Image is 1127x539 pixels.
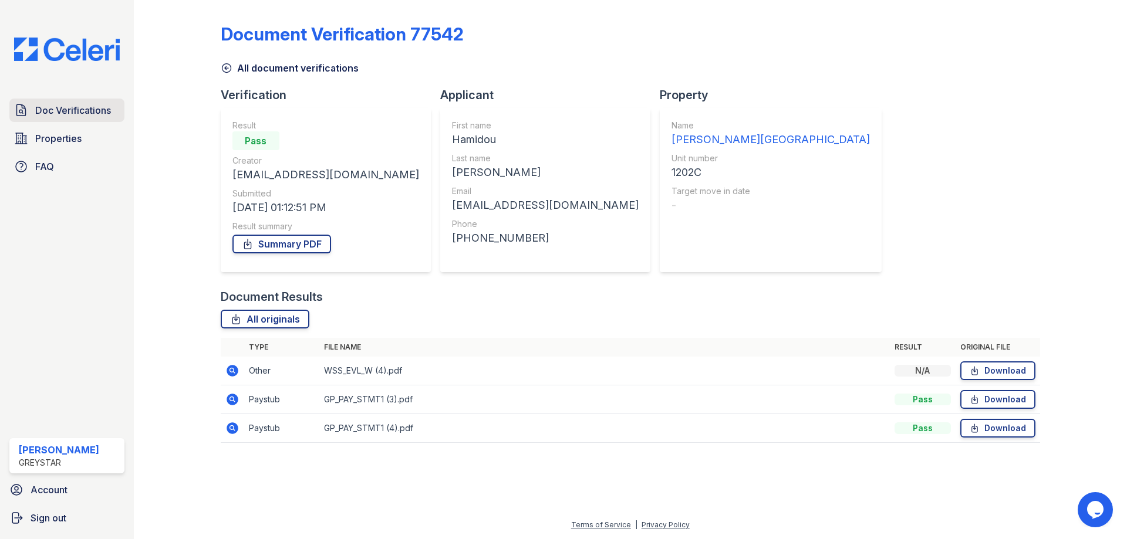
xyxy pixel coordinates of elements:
[895,394,951,405] div: Pass
[319,357,890,385] td: WSS_EVL_W (4).pdf
[35,131,82,145] span: Properties
[244,357,319,385] td: Other
[660,87,891,103] div: Property
[31,511,66,525] span: Sign out
[890,338,956,357] th: Result
[960,419,1035,438] a: Download
[672,152,870,164] div: Unit number
[1078,492,1115,527] iframe: chat widget
[635,520,637,529] div: |
[9,155,124,178] a: FAQ
[221,23,464,45] div: Document Verification 77542
[319,385,890,414] td: GP_PAY_STMT1 (3).pdf
[642,520,690,529] a: Privacy Policy
[672,120,870,148] a: Name [PERSON_NAME][GEOGRAPHIC_DATA]
[895,365,951,377] div: N/A
[221,87,440,103] div: Verification
[244,385,319,414] td: Paystub
[440,87,660,103] div: Applicant
[232,221,419,232] div: Result summary
[35,103,111,117] span: Doc Verifications
[956,338,1040,357] th: Original file
[221,61,359,75] a: All document verifications
[5,478,129,501] a: Account
[571,520,631,529] a: Terms of Service
[232,188,419,199] div: Submitted
[19,443,99,457] div: [PERSON_NAME]
[221,310,309,328] a: All originals
[452,185,639,197] div: Email
[232,235,331,253] a: Summary PDF
[5,38,129,61] img: CE_Logo_Blue-a8612792a0a2168367f1c8372b55b34899dd931a85d93a1a3d3e32e68fde9ad4.png
[960,361,1035,380] a: Download
[672,185,870,197] div: Target move in date
[232,120,419,131] div: Result
[452,218,639,230] div: Phone
[672,197,870,213] div: -
[232,167,419,183] div: [EMAIL_ADDRESS][DOMAIN_NAME]
[452,230,639,246] div: [PHONE_NUMBER]
[319,338,890,357] th: File name
[960,390,1035,409] a: Download
[31,483,68,497] span: Account
[452,197,639,213] div: [EMAIL_ADDRESS][DOMAIN_NAME]
[672,164,870,181] div: 1202C
[35,160,54,174] span: FAQ
[9,127,124,150] a: Properties
[452,152,639,164] div: Last name
[232,155,419,167] div: Creator
[221,289,323,305] div: Document Results
[452,131,639,148] div: Hamidou
[319,414,890,443] td: GP_PAY_STMT1 (4).pdf
[672,131,870,148] div: [PERSON_NAME][GEOGRAPHIC_DATA]
[244,338,319,357] th: Type
[19,457,99,469] div: Greystar
[895,422,951,434] div: Pass
[452,120,639,131] div: First name
[9,99,124,122] a: Doc Verifications
[5,506,129,530] a: Sign out
[232,199,419,216] div: [DATE] 01:12:51 PM
[244,414,319,443] td: Paystub
[452,164,639,181] div: [PERSON_NAME]
[672,120,870,131] div: Name
[232,131,279,150] div: Pass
